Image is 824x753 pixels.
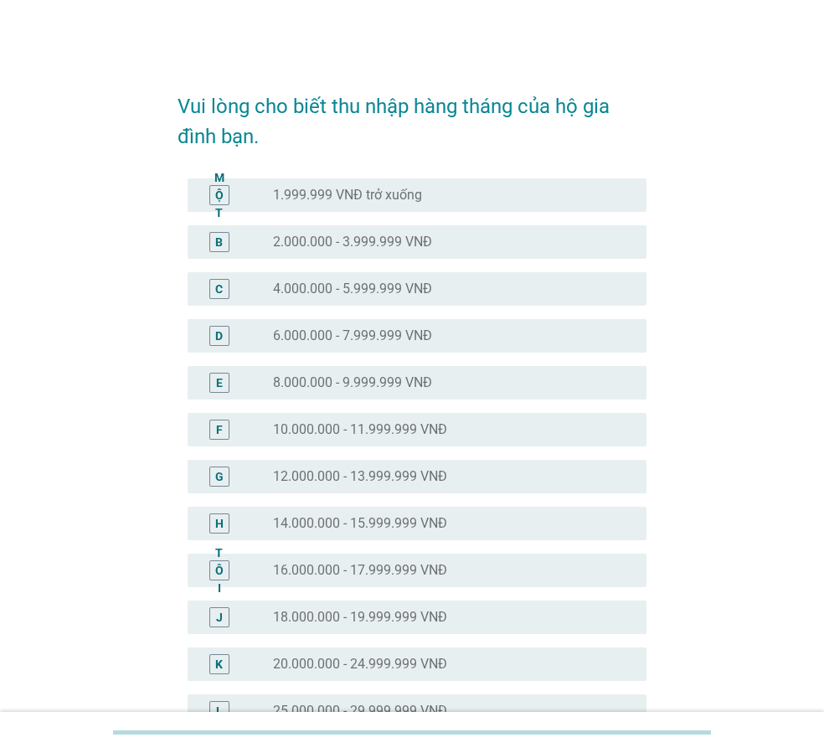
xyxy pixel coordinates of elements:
font: 4.000.000 - 5.999.999 VNĐ [273,281,432,297]
font: 8.000.000 - 9.999.999 VNĐ [273,374,432,390]
font: H [215,516,224,529]
font: 6.000.000 - 7.999.999 VNĐ [273,328,432,343]
font: 2.000.000 - 3.999.999 VNĐ [273,234,432,250]
font: 1.999.999 VNĐ trở xuống [273,187,422,203]
font: 12.000.000 - 13.999.999 VNĐ [273,468,447,484]
font: 20.000.000 - 24.999.999 VNĐ [273,656,447,672]
font: E [216,375,223,389]
font: TÔI [215,545,224,594]
font: K [215,657,223,670]
font: Vui lòng cho biết thu nhập hàng tháng của hộ gia đình bạn. [178,95,615,148]
font: 16.000.000 - 17.999.999 VNĐ [273,562,447,578]
font: G [215,469,224,482]
font: B [215,235,223,248]
font: D [215,328,223,342]
font: J [216,610,223,623]
font: 18.000.000 - 19.999.999 VNĐ [273,609,447,625]
font: 10.000.000 - 11.999.999 VNĐ [273,421,447,437]
font: 14.000.000 - 15.999.999 VNĐ [273,515,447,531]
font: MỘT [214,170,224,219]
font: L [216,704,223,717]
font: 25.000.000 - 29.999.999 VNĐ [273,703,447,719]
font: F [216,422,223,436]
font: C [215,281,223,295]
